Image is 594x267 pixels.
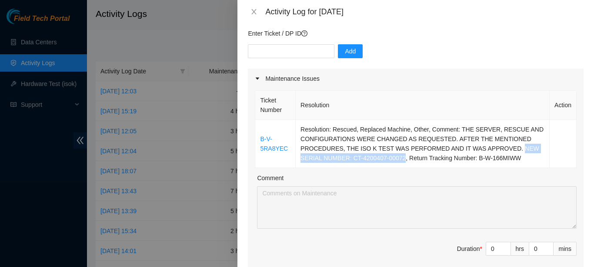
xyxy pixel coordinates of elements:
[255,76,260,81] span: caret-right
[457,244,482,254] div: Duration
[296,91,550,120] th: Resolution
[296,120,550,168] td: Resolution: Rescued, Replaced Machine, Other, Comment: THE SERVER, RESCUE AND CONFIGURATIONS WERE...
[338,44,363,58] button: Add
[554,242,577,256] div: mins
[257,186,577,229] textarea: Comment
[260,135,288,152] a: B-V-5RA8YEC
[248,69,584,89] div: Maintenance Issues
[265,7,584,16] div: Activity Log for [DATE]
[248,29,584,38] p: Enter Ticket / DP ID
[301,30,307,36] span: question-circle
[255,91,296,120] th: Ticket Number
[345,46,356,56] span: Add
[511,242,529,256] div: hrs
[550,91,577,120] th: Action
[248,8,260,16] button: Close
[257,173,284,183] label: Comment
[250,8,257,15] span: close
